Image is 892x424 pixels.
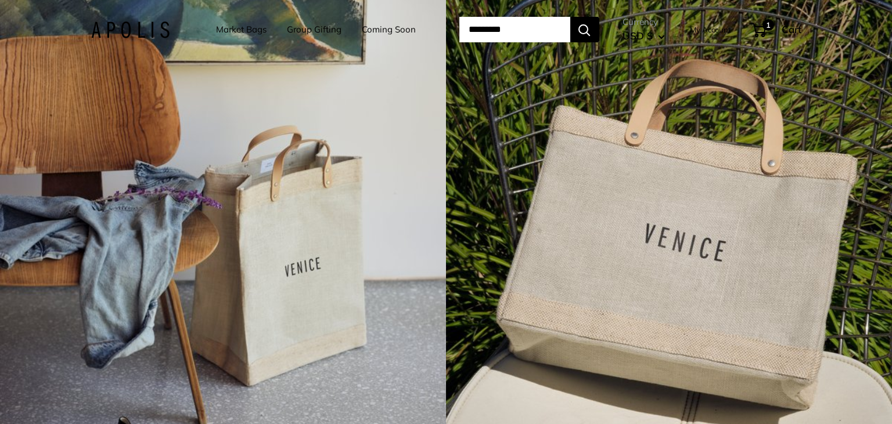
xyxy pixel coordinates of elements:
a: 1 Cart [751,20,801,39]
button: Search [570,17,599,42]
a: My Account [690,23,731,37]
span: Cart [782,23,801,35]
span: 1 [762,19,774,31]
input: Search... [459,17,570,42]
span: USD $ [623,30,653,42]
button: USD $ [623,27,665,45]
span: Currency [623,14,665,30]
a: Market Bags [216,21,267,38]
img: Apolis [91,21,170,38]
a: Coming Soon [362,21,416,38]
a: Group Gifting [287,21,341,38]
